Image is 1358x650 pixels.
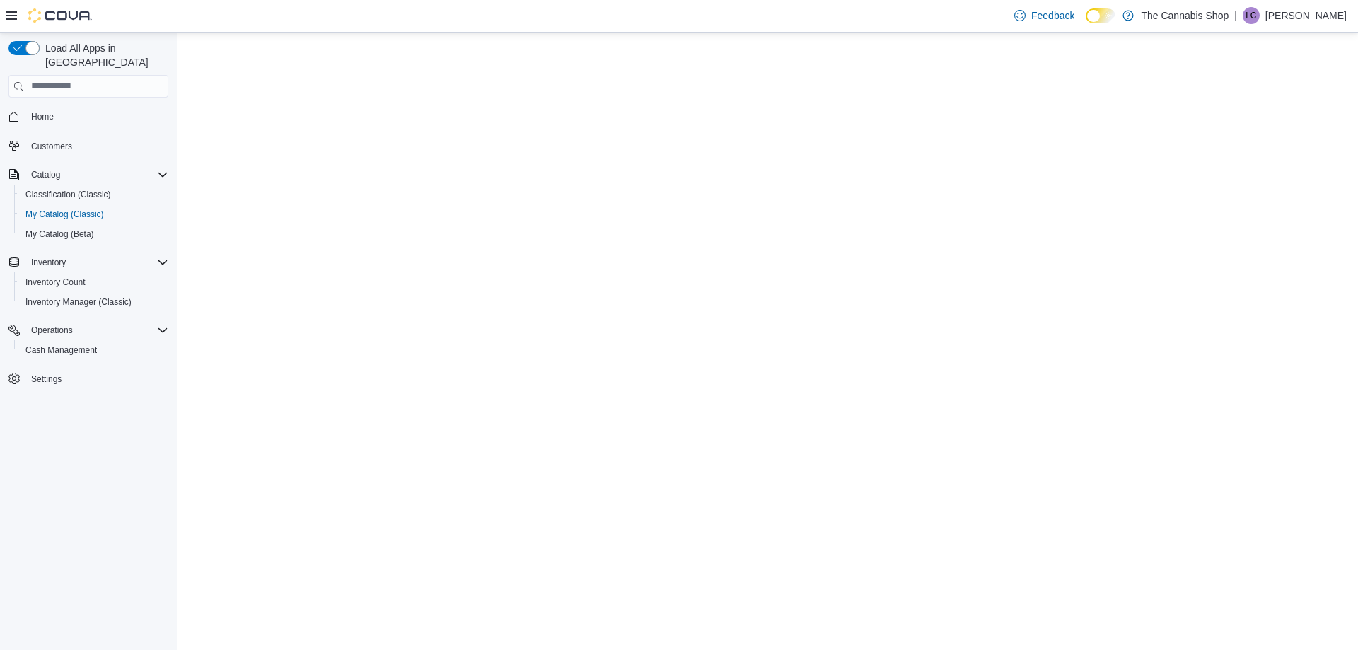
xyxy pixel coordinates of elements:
[14,185,174,204] button: Classification (Classic)
[14,224,174,244] button: My Catalog (Beta)
[3,165,174,185] button: Catalog
[14,340,174,360] button: Cash Management
[1031,8,1074,23] span: Feedback
[3,135,174,156] button: Customers
[20,274,168,291] span: Inventory Count
[14,272,174,292] button: Inventory Count
[20,226,100,243] a: My Catalog (Beta)
[25,138,78,155] a: Customers
[31,169,60,180] span: Catalog
[25,209,104,220] span: My Catalog (Classic)
[25,137,168,154] span: Customers
[20,186,168,203] span: Classification (Classic)
[20,206,110,223] a: My Catalog (Classic)
[25,277,86,288] span: Inventory Count
[25,344,97,356] span: Cash Management
[31,373,62,385] span: Settings
[31,141,72,152] span: Customers
[25,189,111,200] span: Classification (Classic)
[25,108,59,125] a: Home
[20,342,168,359] span: Cash Management
[20,186,117,203] a: Classification (Classic)
[31,111,54,122] span: Home
[1243,7,1260,24] div: Liam Connolly
[14,292,174,312] button: Inventory Manager (Classic)
[25,254,168,271] span: Inventory
[25,254,71,271] button: Inventory
[25,296,132,308] span: Inventory Manager (Classic)
[3,106,174,127] button: Home
[3,368,174,389] button: Settings
[25,228,94,240] span: My Catalog (Beta)
[1009,1,1080,30] a: Feedback
[1234,7,1237,24] p: |
[25,166,168,183] span: Catalog
[31,257,66,268] span: Inventory
[25,108,168,125] span: Home
[20,294,137,311] a: Inventory Manager (Classic)
[25,370,168,388] span: Settings
[20,294,168,311] span: Inventory Manager (Classic)
[1265,7,1347,24] p: [PERSON_NAME]
[20,226,168,243] span: My Catalog (Beta)
[25,322,79,339] button: Operations
[25,322,168,339] span: Operations
[20,342,103,359] a: Cash Management
[31,325,73,336] span: Operations
[1246,7,1256,24] span: LC
[1086,8,1115,23] input: Dark Mode
[28,8,92,23] img: Cova
[14,204,174,224] button: My Catalog (Classic)
[40,41,168,69] span: Load All Apps in [GEOGRAPHIC_DATA]
[8,100,168,426] nav: Complex example
[1141,7,1229,24] p: The Cannabis Shop
[25,166,66,183] button: Catalog
[20,274,91,291] a: Inventory Count
[3,253,174,272] button: Inventory
[20,206,168,223] span: My Catalog (Classic)
[25,371,67,388] a: Settings
[3,320,174,340] button: Operations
